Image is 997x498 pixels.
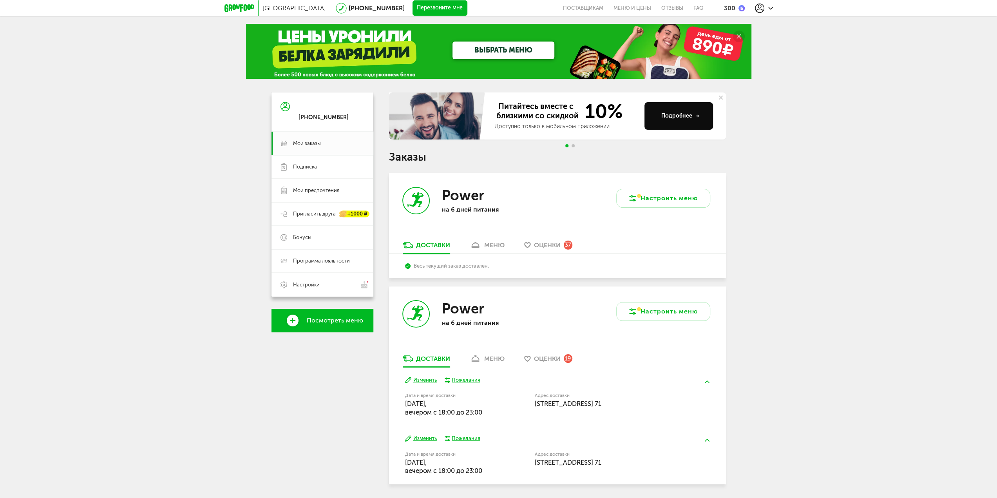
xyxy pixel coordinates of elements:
a: Мои предпочтения [271,179,373,202]
span: [STREET_ADDRESS] 71 [535,400,601,407]
a: Посмотреть меню [271,309,373,332]
a: Доставки [399,241,454,254]
div: [PHONE_NUMBER] [299,114,349,121]
div: меню [484,241,505,249]
div: Пожелания [452,435,480,442]
a: меню [466,241,508,254]
img: bonus_b.cdccf46.png [738,5,745,11]
p: на 6 дней питания [442,319,543,326]
div: Доставки [416,355,450,362]
a: [PHONE_NUMBER] [349,4,405,12]
span: Посмотреть меню [307,317,363,324]
div: Пожелания [452,377,480,384]
a: ВЫБРАТЬ МЕНЮ [452,42,554,59]
h3: Power [442,187,484,204]
div: 19 [564,354,572,363]
span: [STREET_ADDRESS] 71 [535,458,601,466]
span: Программа лояльности [293,257,350,264]
div: Весь текущий заказ доставлен. [405,263,709,269]
a: Пригласить друга +1000 ₽ [271,202,373,226]
a: Оценки 19 [520,354,576,367]
div: +1000 ₽ [340,211,369,217]
span: [DATE], вечером c 18:00 до 23:00 [405,458,482,474]
div: 300 [724,4,735,12]
a: Программа лояльности [271,249,373,273]
button: Настроить меню [616,302,710,321]
div: Доставки [416,241,450,249]
div: Доступно только в мобильном приложении [495,123,638,130]
span: Пригласить друга [293,210,336,217]
a: Мои заказы [271,132,373,155]
div: меню [484,355,505,362]
label: Дата и время доставки [405,452,495,456]
button: Пожелания [445,435,480,442]
a: Настройки [271,273,373,297]
span: Оценки [534,241,561,249]
span: Питайтесь вместе с близкими со скидкой [495,101,580,121]
a: Оценки 37 [520,241,576,254]
span: [DATE], вечером c 18:00 до 23:00 [405,400,482,416]
button: Изменить [405,377,437,384]
div: 37 [564,241,572,249]
span: Мои заказы [293,140,321,147]
h1: Заказы [389,152,726,162]
button: Перезвоните мне [413,0,467,16]
a: Подписка [271,155,373,179]
p: на 6 дней питания [442,206,543,213]
label: Дата и время доставки [405,393,495,398]
button: Пожелания [445,377,480,384]
img: arrow-up-green.5eb5f82.svg [705,439,709,442]
button: Настроить меню [616,189,710,208]
span: Оценки [534,355,561,362]
span: Go to slide 1 [565,144,568,147]
span: Мои предпочтения [293,187,339,194]
button: Изменить [405,435,437,442]
label: Адрес доставки [535,393,681,398]
span: Настройки [293,281,320,288]
span: Бонусы [293,234,311,241]
a: Доставки [399,354,454,367]
div: Подробнее [661,112,699,120]
img: arrow-up-green.5eb5f82.svg [705,380,709,383]
h3: Power [442,300,484,317]
a: Бонусы [271,226,373,249]
img: family-banner.579af9d.jpg [389,92,487,139]
span: Подписка [293,163,317,170]
label: Адрес доставки [535,452,681,456]
span: Go to slide 2 [572,144,575,147]
span: [GEOGRAPHIC_DATA] [262,4,326,12]
a: меню [466,354,508,367]
button: Подробнее [644,102,713,130]
span: 10% [580,101,623,121]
